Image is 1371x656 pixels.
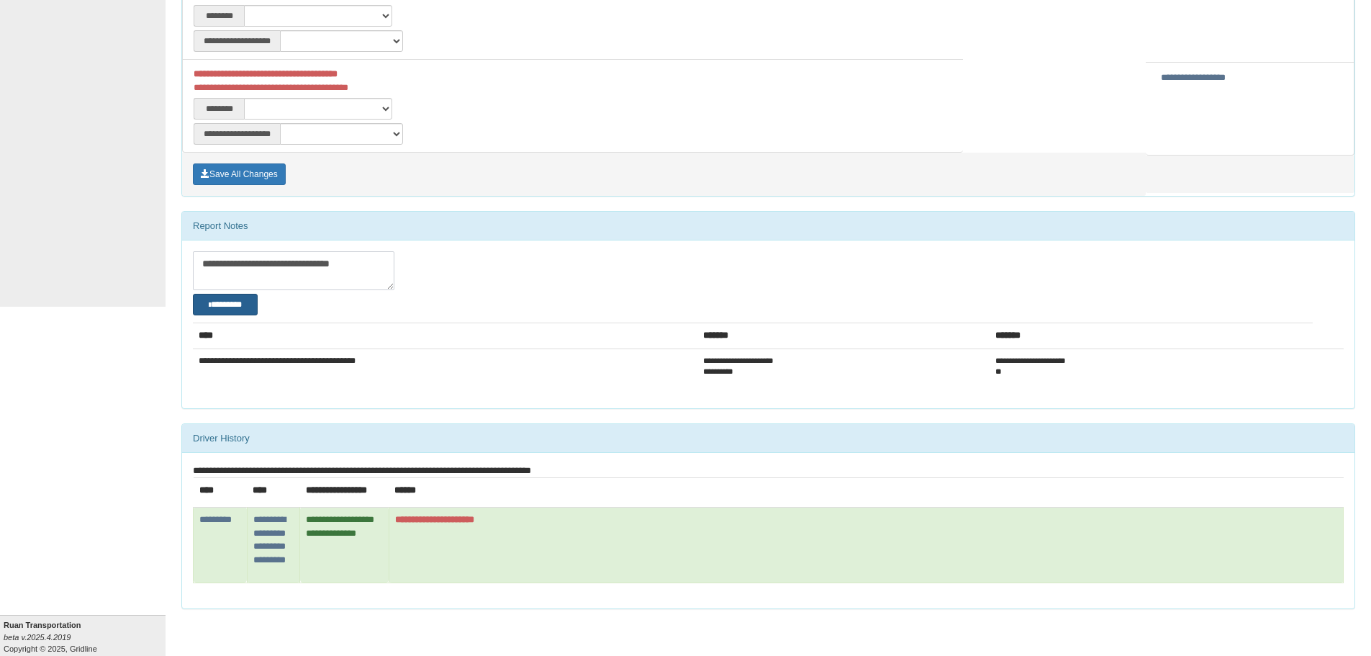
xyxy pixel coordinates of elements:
button: Change Filter Options [193,294,258,315]
div: Driver History [182,424,1354,453]
div: Copyright © 2025, Gridline [4,619,166,655]
div: Report Notes [182,212,1354,241]
button: Save [193,163,286,185]
b: Ruan Transportation [4,621,81,629]
i: beta v.2025.4.2019 [4,633,71,642]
